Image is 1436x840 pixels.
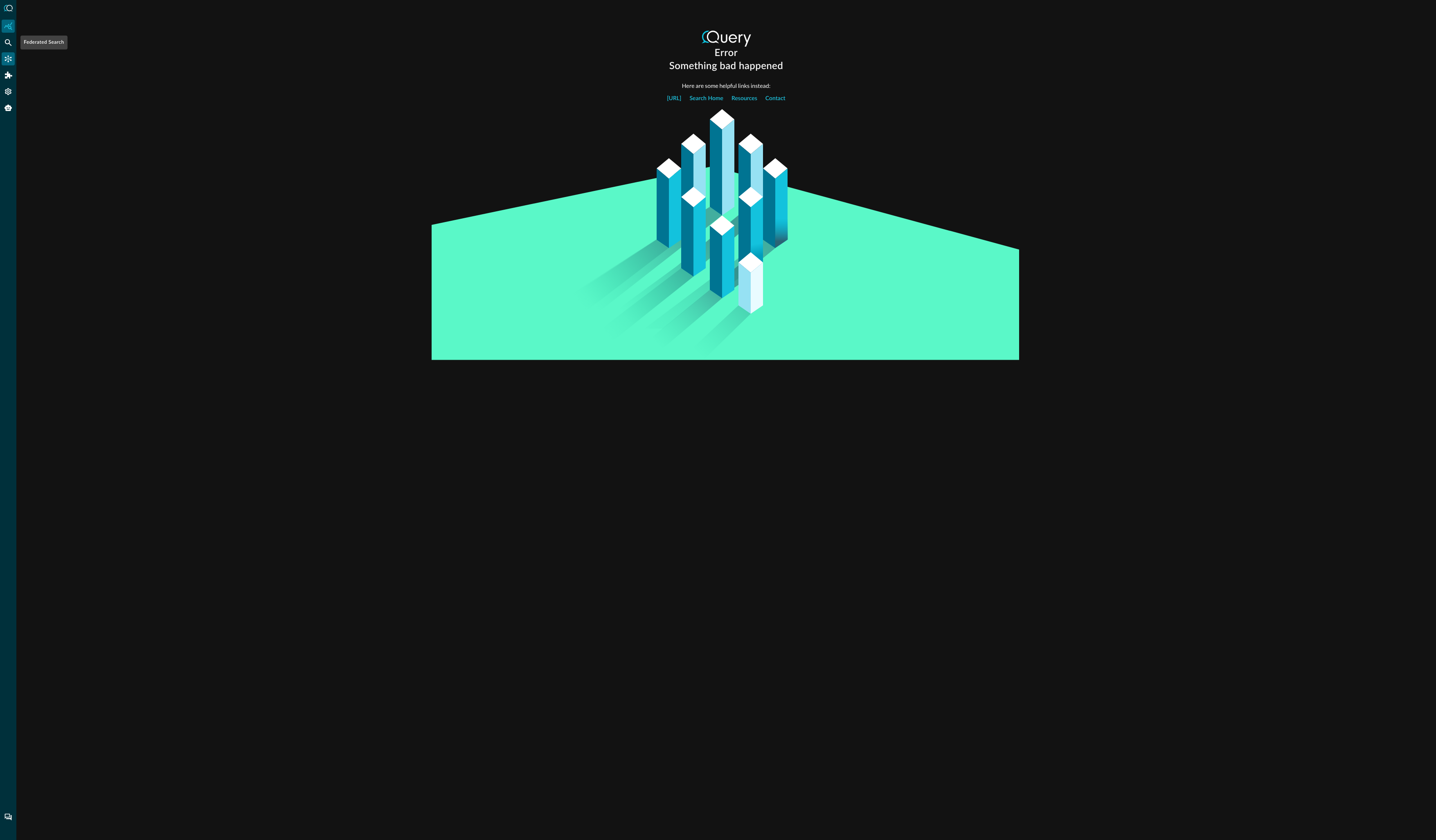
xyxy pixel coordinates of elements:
a: Resources [732,90,757,107]
div: Federated Search [2,36,15,49]
div: Query Agent [2,101,15,114]
p: Here are some helpful links instead: [682,81,771,90]
a: [URL] [667,90,681,107]
a: Contact [765,90,786,107]
div: Addons [2,69,15,82]
h2: Something bad happened [669,60,783,73]
a: Search Home [689,90,723,107]
div: Summary Insights [2,20,15,33]
h1: Error [715,47,738,60]
div: Federated Search [20,36,68,49]
div: Settings [2,85,15,98]
div: Connectors [2,52,15,65]
div: Chat [2,811,15,824]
